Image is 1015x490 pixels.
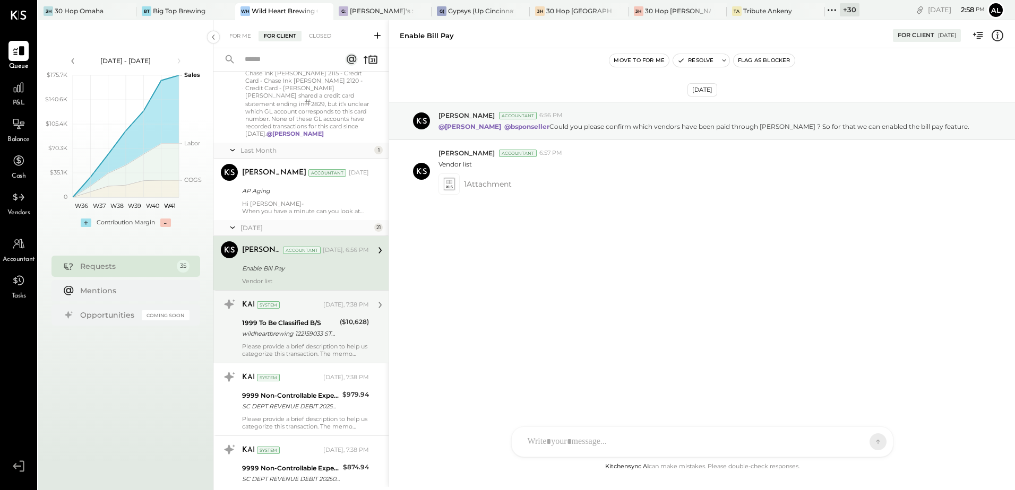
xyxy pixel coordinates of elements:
[242,200,369,215] div: Hi [PERSON_NAME]-
[184,139,200,147] text: Labor
[350,6,416,15] div: [PERSON_NAME]'s : [PERSON_NAME]'s
[1,234,37,265] a: Accountant
[546,6,612,15] div: 30 Hop [GEOGRAPHIC_DATA]
[673,54,718,67] button: Resolve
[499,150,537,157] div: Accountant
[1,77,37,108] a: P&L
[48,144,67,152] text: $70.3K
[257,447,280,454] div: System
[323,446,369,454] div: [DATE], 7:38 PM
[283,247,321,254] div: Accountant
[80,261,171,272] div: Requests
[898,31,934,40] div: For Client
[55,6,104,15] div: 30 Hop Omaha
[1,41,37,72] a: Queue
[535,6,545,16] div: 3H
[164,202,176,209] text: W41
[308,169,346,177] div: Accountant
[142,6,151,16] div: BT
[242,263,366,274] div: Enable Bill Pay
[448,6,514,15] div: Gypsys (Up Cincinnati LLC) - Ignite
[224,31,256,41] div: For Me
[128,202,141,209] text: W39
[93,202,106,209] text: W37
[304,97,311,109] span: #
[242,474,340,484] div: SC DEPT REVENUE DEBIT 202506 CCD 17115316
[438,122,501,130] strong: @[PERSON_NAME]
[242,245,281,256] div: [PERSON_NAME]
[928,5,985,15] div: [DATE]
[304,31,337,41] div: Closed
[1,151,37,181] a: Cash
[504,122,549,130] strong: @bsponseller
[343,462,369,472] div: $874.94
[349,169,369,177] div: [DATE]
[97,218,155,227] div: Contribution Margin
[438,111,495,120] span: [PERSON_NAME]
[1,270,37,301] a: Tasks
[142,310,190,320] div: Coming Soon
[339,6,348,16] div: G:
[242,328,337,339] div: wildheartbrewing 122159033 ST-U* wildheartbrewing 122159033 ST-U*T*C0T7K4L4
[915,4,925,15] div: copy link
[9,62,29,72] span: Queue
[184,176,202,183] text: COGS
[252,6,317,15] div: Wild Heart Brewing Company
[259,31,302,41] div: For Client
[645,6,711,15] div: 30 Hop [PERSON_NAME] Summit
[81,218,91,227] div: +
[12,172,25,181] span: Cash
[64,193,67,200] text: 0
[44,6,53,16] div: 3H
[153,6,205,15] div: Big Top Brewing
[734,54,795,67] button: Flag as Blocker
[437,6,446,16] div: G(
[438,148,495,157] span: [PERSON_NAME]
[242,277,369,285] div: Vendor list
[374,146,383,154] div: 1
[438,122,969,131] p: Could you please confirm which vendors have been paid through [PERSON_NAME] ? So for that we can ...
[938,32,956,39] div: [DATE]
[840,3,859,16] div: + 30
[7,208,30,218] span: Vendors
[609,54,669,67] button: Move to for me
[177,260,190,273] div: 35
[242,186,366,196] div: AP Aging
[257,301,280,309] div: System
[242,463,340,474] div: 9999 Non-Controllable Expenses:Other Income and Expenses:To Be Classified P&L
[539,149,562,157] span: 6:57 PM
[400,31,454,41] div: Enable Bill Pay
[340,317,369,327] div: ($10,628)
[80,310,136,320] div: Opportunities
[45,95,67,103] text: $140.6K
[245,40,369,137] div: There are four GL accounts on the balance sheet related to credit cards: 2105 - Credit Card - Cha...
[374,223,383,232] div: 21
[1,114,37,145] a: Balance
[12,292,26,301] span: Tasks
[160,218,171,227] div: -
[50,169,67,176] text: $35.1K
[634,6,643,16] div: 3H
[242,207,369,215] div: When you have a minute can you look at the AP Aging report and let us know any old / inaccurate b...
[242,415,369,430] div: Please provide a brief description to help us categorize this transaction. The memo might be help...
[438,160,472,169] p: Vendor list
[323,373,369,382] div: [DATE], 7:38 PM
[266,130,324,137] strong: @[PERSON_NAME]
[539,111,563,120] span: 6:56 PM
[145,202,159,209] text: W40
[3,255,35,265] span: Accountant
[499,112,537,119] div: Accountant
[464,173,512,195] span: 1 Attachment
[987,2,1004,19] button: Al
[342,389,369,400] div: $979.94
[242,372,255,383] div: KAI
[687,83,717,97] div: [DATE]
[323,301,369,309] div: [DATE], 7:38 PM
[184,71,200,78] text: Sales
[46,120,67,127] text: $105.4K
[242,401,339,412] div: SC DEPT REVENUE DEBIT 202505 CCD 17030613
[75,202,88,209] text: W36
[110,202,123,209] text: W38
[257,374,280,381] div: System
[743,6,792,15] div: Tribute Ankeny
